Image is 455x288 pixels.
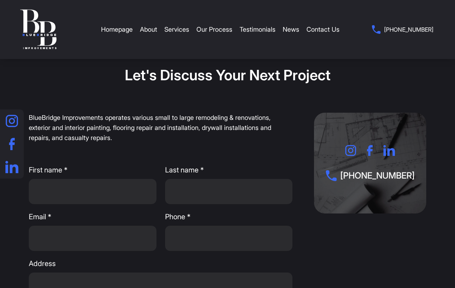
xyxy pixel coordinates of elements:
[29,165,156,175] span: First name *
[240,19,276,40] a: Testimonials
[384,24,433,35] span: [PHONE_NUMBER]
[165,179,293,204] input: Last name *
[165,226,293,251] input: Phone *
[101,19,133,40] a: Homepage
[306,19,340,40] a: Contact Us
[29,211,156,222] span: Email *
[29,258,292,269] span: Address
[29,113,292,143] div: BlueBridge Improvements operates various small to large remodeling & renovations, exterior and in...
[196,19,232,40] a: Our Process
[29,179,156,204] input: First name *
[165,211,293,222] span: Phone *
[29,226,156,251] input: Email *
[283,19,299,40] a: News
[164,19,189,40] a: Services
[326,170,415,181] a: [PHONE_NUMBER]
[372,24,433,35] a: [PHONE_NUMBER]
[165,165,293,175] span: Last name *
[29,67,426,113] h2: Let's Discuss Your Next Project
[140,19,157,40] a: About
